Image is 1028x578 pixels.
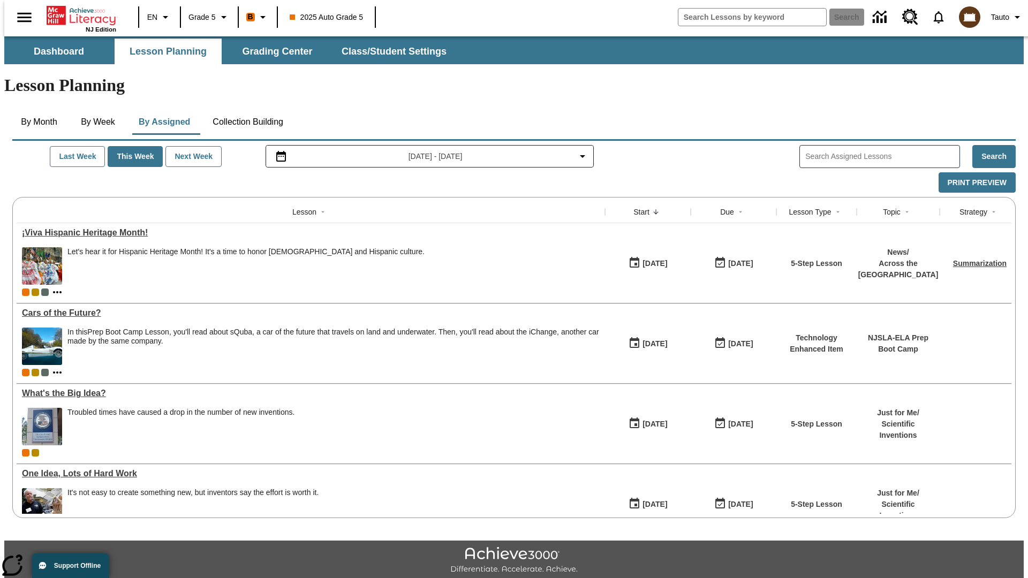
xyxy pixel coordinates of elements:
[710,253,757,273] button: 09/21/25: Last day the lesson can be accessed
[22,488,62,526] img: A man stands next to a small, wooden prototype of a home. Inventors see where there is room for i...
[51,366,64,379] button: Show more classes
[832,206,844,218] button: Sort
[242,7,274,27] button: Boost Class color is orange. Change class color
[41,288,49,296] div: OL 2025 Auto Grade 6
[862,488,934,499] p: Just for Me /
[67,488,319,497] div: It's not easy to create something new, but inventors say the effort is worth it.
[625,414,671,434] button: 04/07/25: First time the lesson was available
[866,3,896,32] a: Data Center
[959,207,987,217] div: Strategy
[32,369,39,376] div: New 2025 class
[204,109,292,135] button: Collection Building
[4,75,1024,95] h1: Lesson Planning
[625,494,671,514] button: 03/17/25: First time the lesson was available
[862,332,934,355] p: NJSLA-ELA Prep Boot Camp
[22,408,62,445] img: A large sign near a building says U.S. Patent and Trademark Office. A troubled economy can make i...
[805,149,959,164] input: Search Assigned Lessons
[147,12,157,23] span: EN
[130,45,207,58] span: Lesson Planning
[342,45,447,58] span: Class/Student Settings
[34,45,84,58] span: Dashboard
[987,7,1028,27] button: Profile/Settings
[782,332,851,355] p: Technology Enhanced Item
[47,4,116,33] div: Home
[67,408,294,445] div: Troubled times have caused a drop in the number of new inventions.
[316,206,329,218] button: Sort
[22,328,62,365] img: High-tech automobile treading water.
[270,150,589,163] button: Select the date range menu item
[22,449,29,457] span: Current Class
[32,449,39,457] div: New 2025 class
[248,10,253,24] span: B
[67,328,600,365] div: In this Prep Boot Camp Lesson, you'll read about sQuba, a car of the future that travels on land ...
[858,258,939,280] p: Across the [GEOGRAPHIC_DATA]
[50,146,105,167] button: Last Week
[991,12,1009,23] span: Tauto
[130,109,199,135] button: By Assigned
[224,39,331,64] button: Grading Center
[292,207,316,217] div: Lesson
[12,109,66,135] button: By Month
[925,3,953,31] a: Notifications
[41,369,49,376] span: OL 2025 Auto Grade 6
[862,419,934,441] p: Scientific Inventions
[734,206,747,218] button: Sort
[642,337,667,351] div: [DATE]
[710,494,757,514] button: 03/23/26: Last day the lesson can be accessed
[22,228,600,238] a: ¡Viva Hispanic Heritage Month! , Lessons
[67,328,600,346] div: In this
[4,39,456,64] div: SubNavbar
[22,288,29,296] span: Current Class
[576,150,589,163] svg: Collapse Date Range Filter
[953,259,1007,268] a: Summarization
[67,408,294,417] div: Troubled times have caused a drop in the number of new inventions.
[728,257,753,270] div: [DATE]
[625,253,671,273] button: 09/18/25: First time the lesson was available
[51,286,64,299] button: Show more classes
[184,7,235,27] button: Grade: Grade 5, Select a grade
[67,328,599,345] testabrev: Prep Boot Camp Lesson, you'll read about sQuba, a car of the future that travels on land and unde...
[939,172,1016,193] button: Print Preview
[728,417,753,431] div: [DATE]
[409,151,463,162] span: [DATE] - [DATE]
[115,39,222,64] button: Lesson Planning
[789,207,831,217] div: Lesson Type
[649,206,662,218] button: Sort
[959,6,980,28] img: avatar image
[67,247,425,285] div: Let's hear it for Hispanic Heritage Month! It's a time to honor Hispanic Americans and Hispanic c...
[901,206,913,218] button: Sort
[32,288,39,296] div: New 2025 class
[67,488,319,526] div: It's not easy to create something new, but inventors say the effort is worth it.
[4,36,1024,64] div: SubNavbar
[188,12,216,23] span: Grade 5
[791,419,842,430] p: 5-Step Lesson
[710,414,757,434] button: 04/13/26: Last day the lesson can be accessed
[22,369,29,376] div: Current Class
[22,228,600,238] div: ¡Viva Hispanic Heritage Month!
[633,207,649,217] div: Start
[720,207,734,217] div: Due
[333,39,455,64] button: Class/Student Settings
[22,389,600,398] div: What's the Big Idea?
[862,499,934,521] p: Scientific Inventions
[9,2,40,33] button: Open side menu
[642,257,667,270] div: [DATE]
[108,146,163,167] button: This Week
[450,547,578,574] img: Achieve3000 Differentiate Accelerate Achieve
[71,109,125,135] button: By Week
[5,39,112,64] button: Dashboard
[642,417,667,431] div: [DATE]
[972,145,1016,168] button: Search
[883,207,901,217] div: Topic
[86,26,116,33] span: NJ Edition
[791,258,842,269] p: 5-Step Lesson
[142,7,177,27] button: Language: EN, Select a language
